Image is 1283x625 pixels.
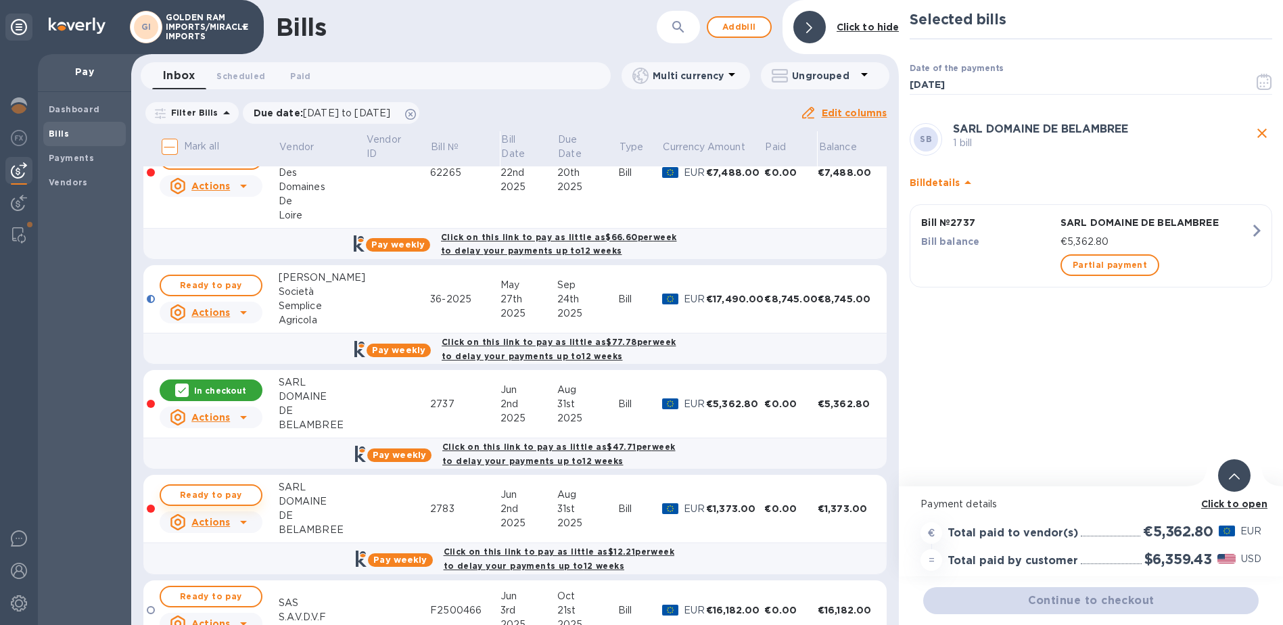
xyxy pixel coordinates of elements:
[706,603,765,617] div: €16,182.00
[279,523,366,537] div: BELAMBREE
[764,166,817,179] div: €0.00
[618,166,662,180] div: Bill
[500,502,557,516] div: 2nd
[279,194,366,208] div: De
[303,108,390,118] span: [DATE] to [DATE]
[1073,257,1147,273] span: Partial payment
[684,292,706,306] p: EUR
[430,502,500,516] div: 2783
[818,603,877,617] div: €16,182.00
[953,136,1252,150] p: 1 bill
[500,292,557,306] div: 27th
[166,107,218,118] p: Filter Bills
[431,140,459,154] p: Bill №
[819,140,874,154] span: Balance
[243,102,420,124] div: Due date:[DATE] to [DATE]
[501,133,555,161] span: Bill Date
[430,603,500,618] div: F2500466
[166,13,233,41] p: GOLDEN RAM IMPORTS/MIRACLE IMPORTS
[684,166,706,180] p: EUR
[557,278,618,292] div: Sep
[557,502,618,516] div: 31st
[279,404,366,418] div: DE
[618,292,662,306] div: Bill
[1143,523,1213,540] h2: €5,362.80
[290,69,310,83] span: Paid
[430,166,500,180] div: 62265
[557,166,618,180] div: 20th
[910,177,959,188] b: Bill details
[707,140,745,154] p: Amount
[921,235,1055,248] p: Bill balance
[279,166,366,180] div: Des
[719,19,760,35] span: Add bill
[706,502,765,515] div: €1,373.00
[707,140,763,154] span: Amount
[367,133,411,161] p: Vendor ID
[920,134,932,144] b: SB
[172,277,250,294] span: Ready to pay
[500,278,557,292] div: May
[706,397,765,411] div: €5,362.80
[822,108,887,118] u: Edit columns
[910,161,1272,204] div: Billdetails
[431,140,477,154] span: Bill №
[837,22,900,32] b: Click to hide
[5,14,32,41] div: Unpin categories
[500,516,557,530] div: 2025
[684,502,706,516] p: EUR
[49,65,120,78] p: Pay
[49,177,88,187] b: Vendors
[500,166,557,180] div: 22nd
[1060,235,1250,249] p: €5,362.80
[619,140,643,154] p: Type
[500,397,557,411] div: 2nd
[442,442,675,466] b: Click on this link to pay as little as $47.71 per week to delay your payments up to 12 weeks
[618,397,662,411] div: Bill
[279,480,366,494] div: SARL
[500,488,557,502] div: Jun
[766,140,804,154] span: Paid
[279,509,366,523] div: DE
[500,589,557,603] div: Jun
[367,133,429,161] span: Vendor ID
[663,140,705,154] span: Currency
[706,166,765,179] div: €7,488.00
[557,383,618,397] div: Aug
[500,180,557,194] div: 2025
[764,292,817,306] div: €8,745.00
[1252,123,1272,143] button: close
[684,603,706,618] p: EUR
[920,549,942,571] div: =
[373,555,427,565] b: Pay weekly
[558,133,617,161] span: Due Date
[441,232,676,256] b: Click on this link to pay as little as $66.60 per week to delay your payments up to 12 weeks
[1217,554,1236,563] img: USD
[163,66,195,85] span: Inbox
[279,140,331,154] span: Vendor
[557,516,618,530] div: 2025
[920,497,1261,511] p: Payment details
[953,122,1128,135] b: SARL DOMAINE DE BELAMBREE
[191,517,230,528] u: Actions
[818,502,877,515] div: €1,373.00
[279,140,314,154] p: Vendor
[764,603,817,617] div: €0.00
[910,11,1272,28] h2: Selected bills
[279,313,366,327] div: Agricola
[191,181,230,191] u: Actions
[557,292,618,306] div: 24th
[1240,524,1261,538] p: EUR
[921,216,1055,229] p: Bill № 2737
[279,494,366,509] div: DOMAINE
[279,285,366,299] div: Società
[1060,254,1159,276] button: Partial payment
[1201,499,1268,509] b: Click to open
[818,292,877,306] div: €8,745.00
[500,306,557,321] div: 2025
[501,133,538,161] p: Bill Date
[557,411,618,425] div: 2025
[191,412,230,423] u: Actions
[141,22,151,32] b: GI
[279,610,366,624] div: S.A.V.D.V.F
